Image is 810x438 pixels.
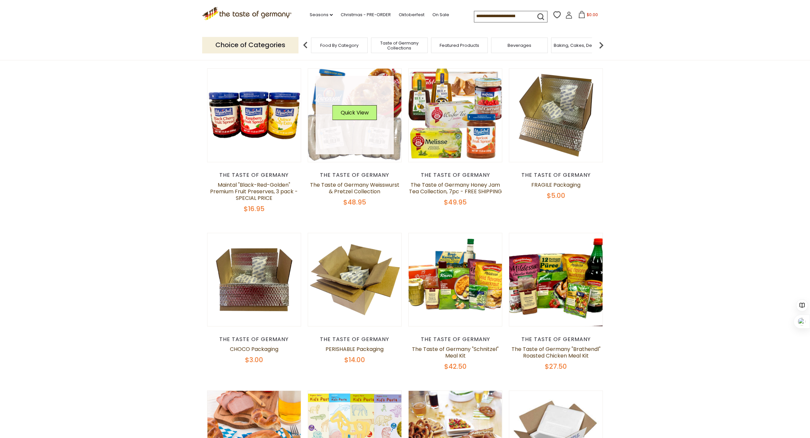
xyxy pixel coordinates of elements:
a: PERISHABLE Packaging [326,345,384,353]
button: $0.00 [574,11,602,21]
a: Christmas - PRE-ORDER [341,11,391,18]
a: The Taste of Germany "Schnitzel" Meal Kit [412,345,499,360]
a: Beverages [508,43,531,48]
div: The Taste of Germany [509,336,603,343]
button: Quick View [332,105,377,120]
span: $42.50 [444,362,467,371]
div: The Taste of Germany [408,336,502,343]
a: Featured Products [440,43,479,48]
img: FRAGILE Packaging [509,69,603,162]
span: $5.00 [547,191,565,200]
img: PERISHABLE Packaging [308,233,401,327]
a: Oktoberfest [399,11,424,18]
img: Maintal "Black-Red-Golden" Premium Fruit Preserves, 3 pack - SPECIAL PRICE [207,69,301,162]
div: The Taste of Germany [308,336,402,343]
a: Food By Category [320,43,358,48]
img: next arrow [595,39,608,52]
img: The Taste of Germany Honey Jam Tea Collection, 7pc - FREE SHIPPING [409,69,502,162]
span: $3.00 [245,355,263,364]
img: The Taste of Germany "Schnitzel" Meal Kit [409,233,502,327]
a: Seasons [310,11,333,18]
img: previous arrow [299,39,312,52]
div: The Taste of Germany [308,172,402,178]
a: Baking, Cakes, Desserts [554,43,605,48]
a: Maintal "Black-Red-Golden" Premium Fruit Preserves, 3 pack - SPECIAL PRICE [210,181,298,202]
p: Choice of Categories [202,37,298,53]
span: $16.95 [244,204,265,213]
img: CHOCO Packaging [207,233,301,327]
span: $0.00 [587,12,598,17]
div: The Taste of Germany [509,172,603,178]
div: The Taste of Germany [408,172,502,178]
a: The Taste of Germany Weisswurst & Pretzel Collection [310,181,399,195]
img: The Taste of Germany "Brathendl" Roasted Chicken Meal Kit [509,233,603,327]
span: $48.95 [343,198,366,207]
span: $49.95 [444,198,467,207]
div: The Taste of Germany [207,336,301,343]
img: The Taste of Germany Weisswurst & Pretzel Collection [308,69,401,162]
div: The Taste of Germany [207,172,301,178]
a: The Taste of Germany "Brathendl" Roasted Chicken Meal Kit [512,345,601,360]
span: $14.00 [344,355,365,364]
span: $27.50 [545,362,567,371]
a: FRAGILE Packaging [531,181,580,189]
a: Taste of Germany Collections [373,41,426,50]
a: CHOCO Packaging [230,345,278,353]
a: The Taste of Germany Honey Jam Tea Collection, 7pc - FREE SHIPPING [409,181,502,195]
a: On Sale [432,11,449,18]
